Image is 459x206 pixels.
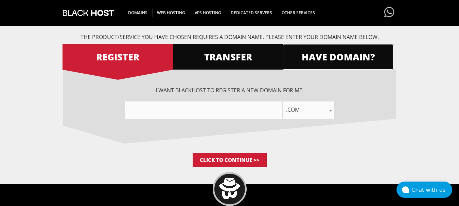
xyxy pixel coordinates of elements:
[396,182,452,198] button: Chat with us
[226,8,277,17] span: DEDICATED SERVERS
[193,153,267,167] input: Click to Continue >>
[283,101,334,119] span: .com
[190,8,226,17] span: VPS HOSTING
[63,51,173,63] span: REGISTER
[219,178,240,199] img: BlackHOST mascont, Blacky.
[152,8,190,17] span: WEB HOSTING
[63,33,396,41] p: The product/service you have chosen requires a domain name. Please enter your domain name below.
[123,8,153,17] span: DOMAINS
[283,44,393,70] a: HAVE DOMAIN?
[277,8,320,17] span: OTHER SERVICES
[283,51,393,63] span: HAVE DOMAIN?
[283,105,334,114] span: .com
[173,44,283,70] a: TRANSFER
[63,87,396,119] div: I want BlackHOST to register a new domain for me.
[63,44,173,70] a: REGISTER
[173,51,283,63] span: TRANSFER
[411,187,452,193] div: Chat with us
